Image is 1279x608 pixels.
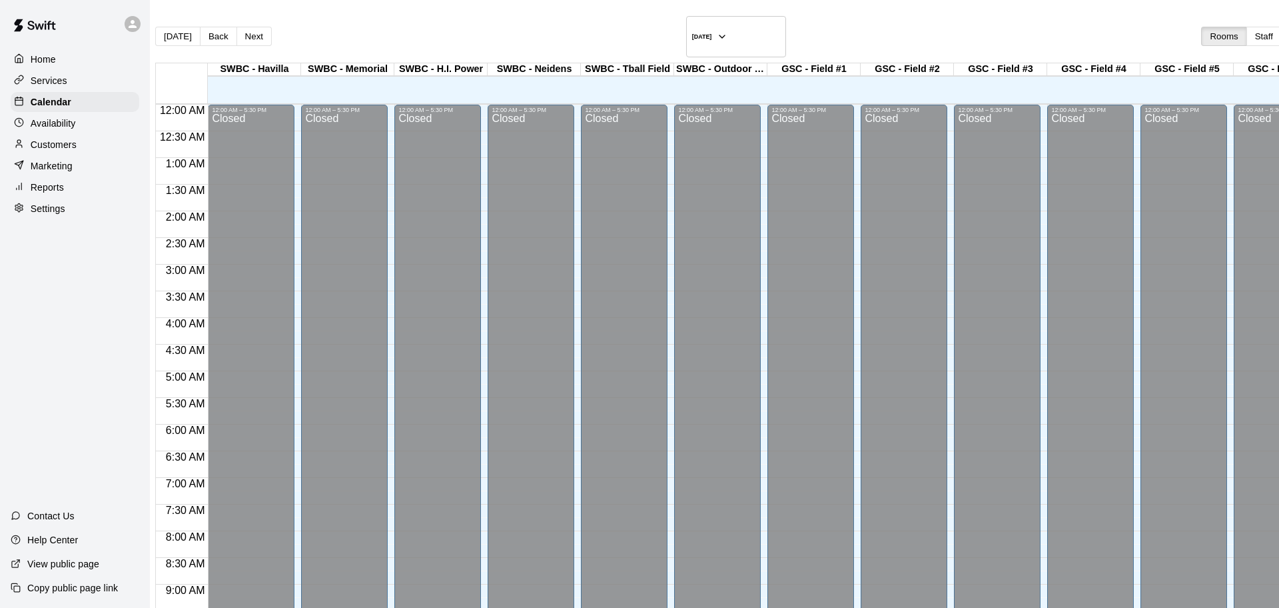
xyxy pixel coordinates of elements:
p: Customers [31,138,77,151]
div: 12:00 AM – 5:30 PM [212,107,290,113]
a: Customers [11,135,139,155]
div: GSC - Field #1 [767,63,861,76]
div: 12:00 AM – 5:30 PM [585,107,663,113]
span: 1:30 AM [163,185,209,196]
a: Services [11,71,139,91]
div: SWBC - Tball Field [581,63,674,76]
button: [DATE] [686,16,786,57]
span: 8:00 AM [163,531,209,543]
div: 12:00 AM – 5:30 PM [865,107,943,113]
button: Rooms [1201,27,1246,46]
p: Reports [31,181,64,194]
div: 12:00 AM – 5:30 PM [492,107,570,113]
div: SWBC - H.I. Power [394,63,488,76]
p: Copy public page link [27,581,118,595]
p: Calendar [31,95,71,109]
span: 12:30 AM [157,131,209,143]
span: 12:00 AM [157,105,209,116]
div: SWBC - Outdoor Batting Cage [674,63,767,76]
button: Next [236,27,272,46]
a: Availability [11,113,139,133]
span: 6:00 AM [163,425,209,436]
span: 4:00 AM [163,318,209,329]
button: Back [200,27,237,46]
div: GSC - Field #3 [954,63,1047,76]
div: 12:00 AM – 5:30 PM [1051,107,1130,113]
p: Home [31,53,56,66]
p: Marketing [31,159,73,173]
div: 12:00 AM – 5:30 PM [678,107,757,113]
div: SWBC - Neidens [488,63,581,76]
span: 3:30 AM [163,291,209,303]
span: 6:30 AM [163,451,209,463]
span: 9:00 AM [163,585,209,596]
p: Availability [31,117,76,130]
div: 12:00 AM – 5:30 PM [1144,107,1223,113]
div: 12:00 AM – 5:30 PM [771,107,850,113]
div: GSC - Field #2 [861,63,954,76]
div: SWBC - Memorial [301,63,394,76]
span: 7:30 AM [163,505,209,516]
a: Home [11,49,139,69]
p: Services [31,74,67,87]
a: Reports [11,177,139,197]
span: 5:30 AM [163,398,209,409]
a: Settings [11,199,139,219]
span: 4:30 AM [163,345,209,356]
div: GSC - Field #5 [1140,63,1234,76]
span: 8:30 AM [163,558,209,569]
div: 12:00 AM – 5:30 PM [305,107,384,113]
p: Help Center [27,533,78,547]
div: 12:00 AM – 5:30 PM [398,107,477,113]
span: 2:00 AM [163,211,209,223]
div: 12:00 AM – 5:30 PM [958,107,1037,113]
span: 1:00 AM [163,158,209,169]
span: 5:00 AM [163,371,209,383]
button: [DATE] [155,27,201,46]
a: Marketing [11,156,139,176]
a: Calendar [11,92,139,112]
p: Settings [31,202,65,215]
h6: [DATE] [692,33,712,40]
p: View public page [27,557,99,571]
span: 2:30 AM [163,238,209,249]
p: Contact Us [27,509,75,523]
span: 7:00 AM [163,478,209,489]
span: 3:00 AM [163,265,209,276]
div: GSC - Field #4 [1047,63,1140,76]
div: SWBC - Havilla [208,63,301,76]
